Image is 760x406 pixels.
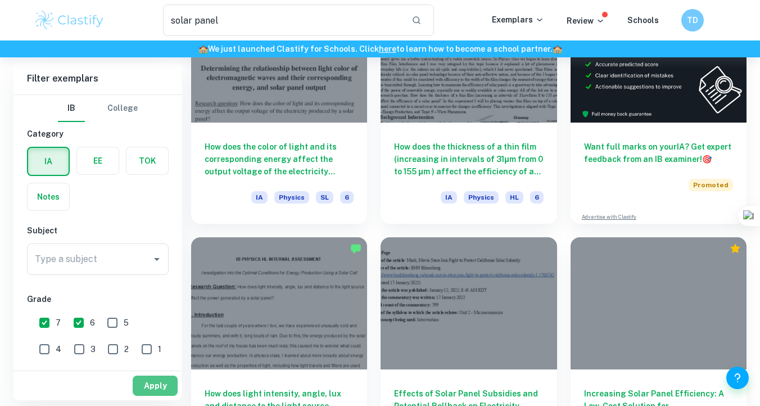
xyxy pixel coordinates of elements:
button: TOK [126,147,168,174]
a: here [379,44,396,53]
input: Search for any exemplars... [163,4,402,36]
span: IA [251,191,268,204]
p: Review [567,15,605,27]
span: 6 [90,317,95,329]
h6: Category [27,128,169,140]
button: College [107,95,138,122]
span: 5 [124,317,129,329]
span: 2 [124,343,129,355]
span: 6 [530,191,544,204]
button: Help and Feedback [726,367,749,389]
h6: TD [686,14,699,26]
div: Premium [730,243,741,254]
span: Promoted [689,179,733,191]
button: TD [681,9,704,31]
button: Apply [133,376,178,396]
h6: Subject [27,224,169,237]
div: Filter type choice [58,95,138,122]
h6: Want full marks on your IA ? Get expert feedback from an IB examiner! [584,141,733,165]
span: 3 [91,343,96,355]
span: HL [505,191,523,204]
span: 🎯 [702,155,712,164]
h6: Grade [27,293,169,305]
span: IA [441,191,457,204]
span: Physics [464,191,499,204]
span: 1 [158,343,161,355]
a: Advertise with Clastify [582,213,636,221]
button: IA [28,148,69,175]
p: Exemplars [492,13,544,26]
span: 🏫 [198,44,208,53]
img: Clastify logo [34,9,105,31]
a: Schools [627,16,659,25]
span: 4 [56,343,61,355]
button: Notes [28,183,69,210]
h6: How does the thickness of a thin film (increasing in intervals of 31μm from 0 to 155 μm ) affect ... [394,141,543,178]
button: IB [58,95,85,122]
span: SL [316,191,333,204]
button: EE [77,147,119,174]
span: Physics [274,191,309,204]
button: Open [149,251,165,267]
span: 🏫 [553,44,562,53]
h6: We just launched Clastify for Schools. Click to learn how to become a school partner. [2,43,758,55]
img: Marked [350,243,361,254]
h6: How does the color of light and its corresponding energy affect the output voltage of the electri... [205,141,354,178]
span: 7 [56,317,61,329]
h6: Filter exemplars [13,63,182,94]
span: 6 [340,191,354,204]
